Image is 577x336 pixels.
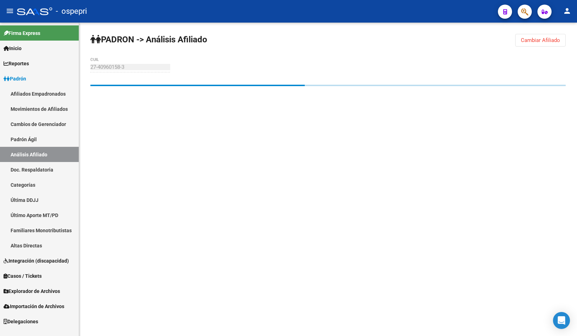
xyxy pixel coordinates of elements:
[515,34,566,47] button: Cambiar Afiliado
[90,35,207,44] strong: PADRON -> Análisis Afiliado
[563,7,571,15] mat-icon: person
[4,29,40,37] span: Firma Express
[4,302,64,310] span: Importación de Archivos
[4,60,29,67] span: Reportes
[4,75,26,83] span: Padrón
[521,37,560,43] span: Cambiar Afiliado
[4,44,22,52] span: Inicio
[4,257,69,265] span: Integración (discapacidad)
[4,287,60,295] span: Explorador de Archivos
[553,312,570,329] div: Open Intercom Messenger
[4,318,38,325] span: Delegaciones
[56,4,87,19] span: - ospepri
[4,272,42,280] span: Casos / Tickets
[6,7,14,15] mat-icon: menu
